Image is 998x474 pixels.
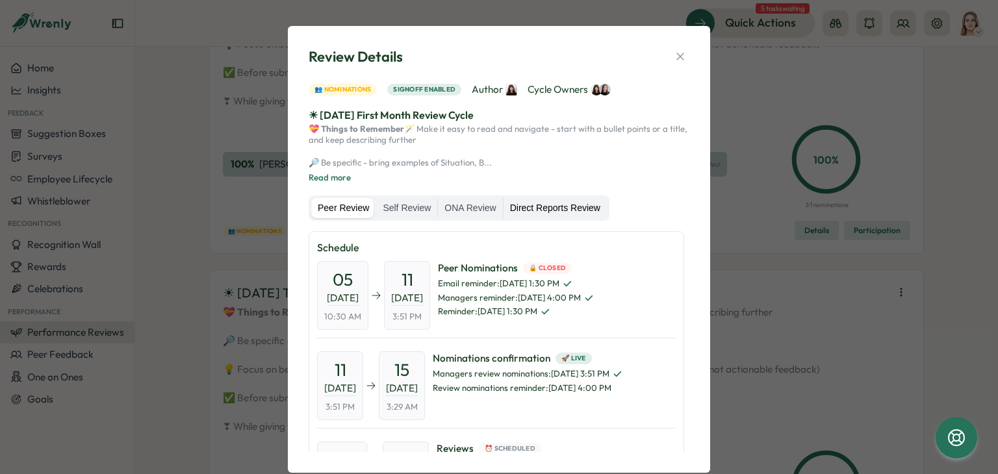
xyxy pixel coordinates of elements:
span: Reminder : [DATE] 1:30 PM [438,306,594,318]
strong: 💝 Things to Remember [309,123,404,134]
label: Direct Reports Review [504,198,607,219]
span: 👥 Nominations [314,84,371,95]
span: 🔒 Closed [529,263,566,273]
span: 3:51 PM [392,311,422,323]
span: ⏰ Scheduled [485,443,535,454]
span: 10:30 AM [324,311,361,323]
span: 05 [333,268,353,291]
span: Managers review nominations : [DATE] 3:51 PM [433,368,622,380]
span: Email reminder : [DATE] 1:30 PM [438,278,594,290]
span: [DATE] [324,381,356,396]
span: 16 [335,449,350,472]
button: Read more [309,172,351,184]
label: ONA Review [438,198,502,219]
span: 26 [396,449,415,472]
span: [DATE] [391,291,423,306]
img: Kelly Rosa [505,84,517,95]
p: Schedule [317,240,676,256]
span: Author [472,82,517,97]
span: Managers reminder : [DATE] 4:00 PM [438,292,594,304]
p: 🪄 Make it easy to read and navigate - start with a bullet points or a title, and keep describing ... [309,123,689,169]
span: 3:51 PM [326,401,355,413]
img: Kelly Rosa [591,84,602,95]
span: 3:29 AM [387,401,418,413]
span: Reviews [437,442,595,456]
span: [DATE] [386,381,418,396]
span: Signoff enabled [393,84,455,95]
span: [DATE] [327,291,359,306]
span: Nominations confirmation [433,351,622,366]
span: 11 [335,358,346,381]
span: 🚀 Live [561,353,586,364]
p: ☀ [DATE] First Month Review Cycle [309,107,689,123]
label: Peer Review [311,198,376,219]
span: Cycle Owners [528,82,611,97]
img: Elena Ladushyna [599,84,611,95]
span: 11 [402,268,413,291]
label: Self Review [376,198,437,219]
span: Review nominations reminder : [DATE] 4:00 PM [433,382,622,394]
span: Review Details [309,47,403,67]
span: 15 [394,358,409,381]
span: Peer Nominations [438,261,594,275]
